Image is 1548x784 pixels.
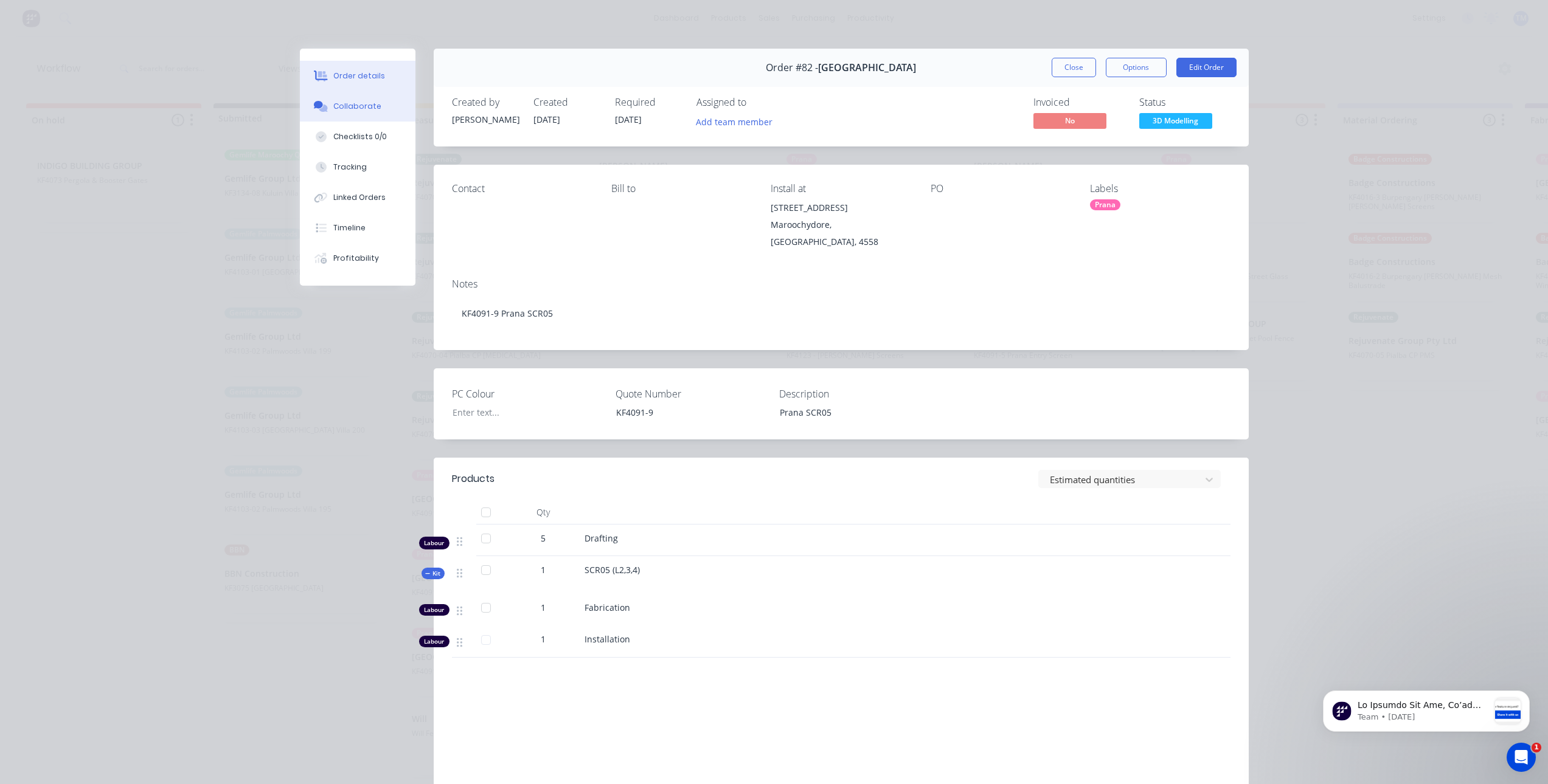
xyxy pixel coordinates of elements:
[615,114,642,125] span: [DATE]
[333,162,367,173] div: Tracking
[300,91,415,122] button: Collaborate
[53,46,184,57] p: Message from Team, sent 6d ago
[689,113,779,129] button: Add team member
[1532,743,1541,752] span: 1
[452,472,495,486] div: Products
[771,199,911,250] div: [STREET_ADDRESS]Maroochydore, [GEOGRAPHIC_DATA], 4558
[541,532,546,545] span: 5
[1106,58,1167,77] button: Options
[585,564,640,576] span: SCR05 (L2,3,4)
[419,636,449,647] div: Labour
[1139,113,1212,131] button: 3D Modelling
[300,213,415,243] button: Timeline
[452,295,1230,332] div: KF4091-9 Prana SCR05
[606,404,758,421] div: KF4091-9
[771,216,911,250] div: Maroochydore, [GEOGRAPHIC_DATA], 4558
[333,131,387,142] div: Checklists 0/0
[696,113,779,129] button: Add team member
[425,569,441,578] span: Kit
[771,199,911,216] div: [STREET_ADDRESS]
[507,500,580,524] div: Qty
[300,61,415,91] button: Order details
[452,278,1230,290] div: Notes
[541,601,546,614] span: 1
[771,183,911,194] div: Install at
[333,222,366,233] div: Timeline
[1090,199,1120,210] div: Prana
[1033,113,1106,128] span: No
[452,183,592,194] div: Contact
[333,192,386,203] div: Linked Orders
[452,113,519,126] div: [PERSON_NAME]
[616,387,768,401] label: Quote Number
[300,152,415,182] button: Tracking
[1507,743,1536,772] iframe: Intercom live chat
[533,114,560,125] span: [DATE]
[585,633,630,645] span: Installation
[300,243,415,273] button: Profitability
[333,253,379,264] div: Profitability
[541,633,546,645] span: 1
[931,183,1071,194] div: PO
[696,97,818,108] div: Assigned to
[1090,183,1230,194] div: Labels
[770,404,922,421] div: Prana SCR05
[766,62,818,74] span: Order #82 -
[419,604,449,616] div: Labour
[1052,58,1096,77] button: Close
[1305,666,1548,751] iframe: Intercom notifications message
[779,387,931,401] label: Description
[422,568,445,579] button: Kit
[1176,58,1237,77] button: Edit Order
[541,563,546,576] span: 1
[452,97,519,108] div: Created by
[333,70,385,81] div: Order details
[585,532,618,544] span: Drafting
[818,62,916,74] span: [GEOGRAPHIC_DATA]
[419,537,449,549] div: Labour
[611,183,751,194] div: Bill to
[1139,97,1230,108] div: Status
[1139,113,1212,128] span: 3D Modelling
[333,101,381,112] div: Collaborate
[1033,97,1125,108] div: Invoiced
[452,387,604,401] label: PC Colour
[615,97,682,108] div: Required
[53,34,182,732] span: Lo Ipsumdo Sit Ame, Co’ad elitse doe temp incididu utlabor etdolorem al enim admi veniamqu nos ex...
[300,182,415,213] button: Linked Orders
[533,97,600,108] div: Created
[585,602,630,613] span: Fabrication
[300,122,415,152] button: Checklists 0/0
